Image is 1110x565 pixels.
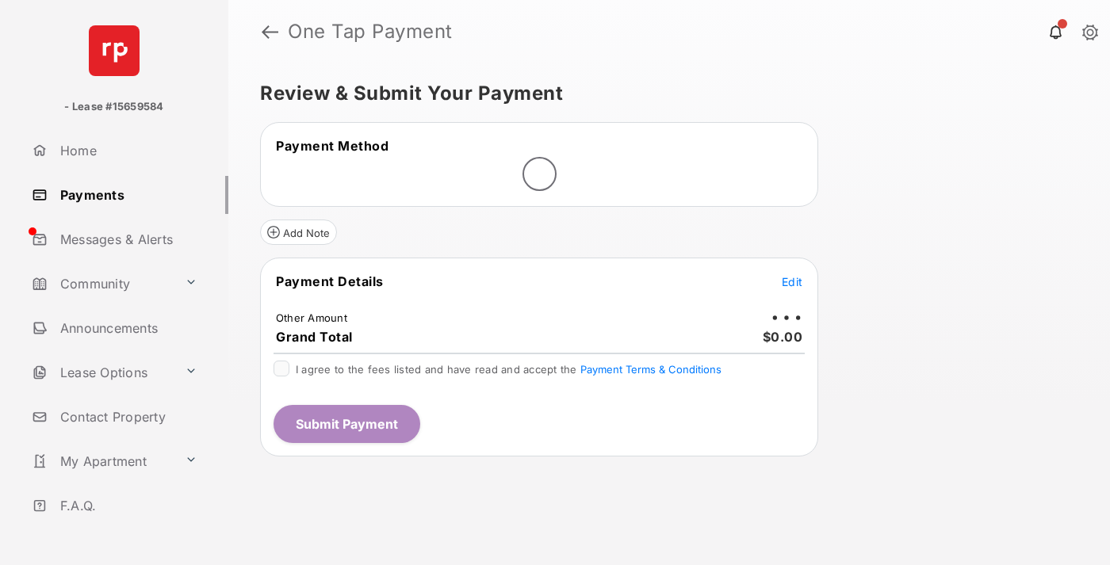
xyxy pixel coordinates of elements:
a: Payments [25,176,228,214]
button: Edit [782,273,802,289]
button: Add Note [260,220,337,245]
a: Announcements [25,309,228,347]
a: F.A.Q. [25,487,228,525]
span: Payment Method [276,138,388,154]
button: I agree to the fees listed and have read and accept the [580,363,721,376]
span: Grand Total [276,329,353,345]
span: I agree to the fees listed and have read and accept the [296,363,721,376]
a: Messages & Alerts [25,220,228,258]
strong: One Tap Payment [288,22,453,41]
a: Community [25,265,178,303]
span: $0.00 [763,329,803,345]
img: svg+xml;base64,PHN2ZyB4bWxucz0iaHR0cDovL3d3dy53My5vcmcvMjAwMC9zdmciIHdpZHRoPSI2NCIgaGVpZ2h0PSI2NC... [89,25,140,76]
a: Contact Property [25,398,228,436]
span: Payment Details [276,273,384,289]
a: My Apartment [25,442,178,480]
button: Submit Payment [274,405,420,443]
td: Other Amount [275,311,348,325]
a: Lease Options [25,353,178,391]
p: - Lease #15659584 [64,99,163,115]
h5: Review & Submit Your Payment [260,84,1066,103]
a: Home [25,132,228,170]
span: Edit [782,275,802,288]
